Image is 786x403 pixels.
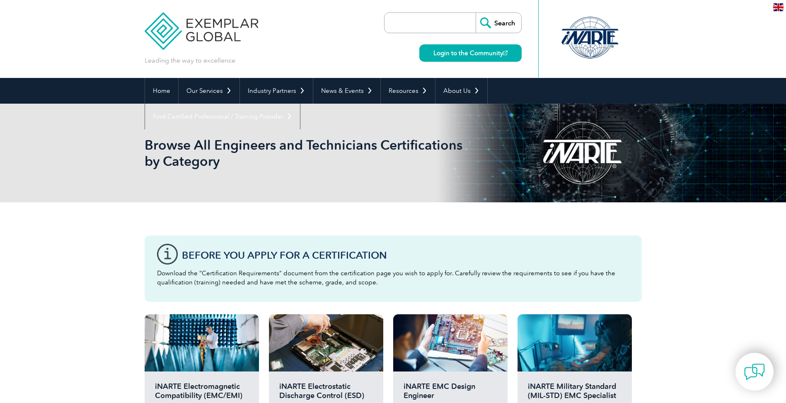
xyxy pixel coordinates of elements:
a: Industry Partners [240,78,313,104]
a: Resources [381,78,435,104]
a: Login to the Community [419,44,522,62]
input: Search [476,13,521,33]
a: Find Certified Professional / Training Provider [145,104,300,129]
h1: Browse All Engineers and Technicians Certifications by Category [145,137,463,169]
a: About Us [435,78,487,104]
h3: Before You Apply For a Certification [182,250,629,260]
img: contact-chat.png [744,362,765,382]
a: Home [145,78,178,104]
p: Leading the way to excellence [145,56,235,65]
a: News & Events [313,78,380,104]
a: Our Services [179,78,239,104]
img: open_square.png [503,51,508,55]
p: Download the “Certification Requirements” document from the certification page you wish to apply ... [157,269,629,287]
img: en [773,3,784,11]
